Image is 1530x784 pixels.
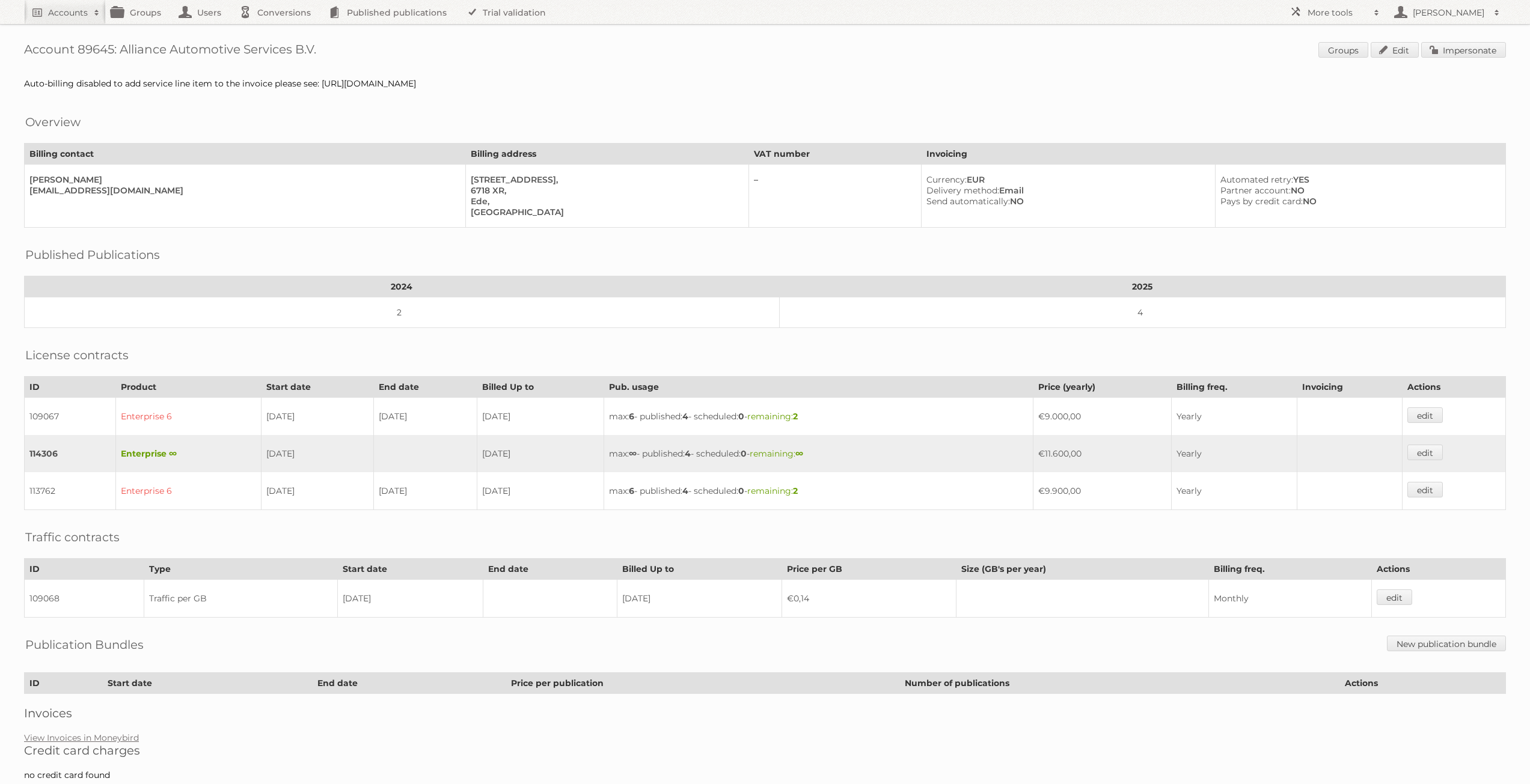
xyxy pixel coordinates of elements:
td: Yearly [1171,435,1297,472]
td: 114306 [25,435,116,472]
th: Price per publication [506,673,899,694]
th: Invoicing [921,144,1505,165]
td: Enterprise 6 [115,472,261,510]
th: Billed Up to [477,377,604,398]
td: €9.900,00 [1033,472,1172,510]
span: remaining: [747,485,798,496]
h2: Publication Bundles [25,636,144,654]
td: €11.600,00 [1033,435,1172,472]
span: Delivery method: [926,185,999,196]
td: Enterprise 6 [115,398,261,436]
td: Enterprise ∞ [115,435,261,472]
td: [DATE] [477,435,604,472]
th: Start date [261,377,373,398]
th: Price (yearly) [1033,377,1172,398]
div: YES [1220,174,1496,185]
h2: Overview [25,113,81,131]
th: ID [25,559,144,580]
h2: [PERSON_NAME] [1410,7,1488,19]
th: Price per GB [782,559,956,580]
h2: Invoices [24,706,1506,720]
td: 2 [25,297,780,328]
td: [DATE] [373,472,477,510]
td: 109068 [25,580,144,618]
td: [DATE] [261,472,373,510]
h2: Accounts [48,7,88,19]
div: NO [1220,196,1496,207]
th: Actions [1402,377,1505,398]
a: Edit [1371,42,1419,58]
strong: ∞ [795,448,803,459]
span: Automated retry: [1220,174,1293,185]
h2: More tools [1308,7,1368,19]
td: [DATE] [373,398,477,436]
th: Billing freq. [1171,377,1297,398]
th: Type [144,559,338,580]
td: – [748,165,921,228]
td: Yearly [1171,398,1297,436]
strong: 6 [629,411,634,422]
a: edit [1377,589,1412,605]
div: [PERSON_NAME] [29,174,456,185]
th: Billing contact [25,144,466,165]
th: ID [25,377,116,398]
strong: 2 [793,485,798,496]
div: [STREET_ADDRESS], [471,174,738,185]
strong: 6 [629,485,634,496]
div: Auto-billing disabled to add service line item to the invoice please see: [URL][DOMAIN_NAME] [24,78,1506,89]
a: Impersonate [1421,42,1506,58]
a: View Invoices in Moneybird [24,732,139,743]
th: ID [25,673,103,694]
h2: Credit card charges [24,743,1506,758]
td: max: - published: - scheduled: - [604,398,1033,436]
div: Email [926,185,1205,196]
div: Ede, [471,196,738,207]
span: Pays by credit card: [1220,196,1303,207]
th: End date [312,673,506,694]
td: €0,14 [782,580,956,618]
div: EUR [926,174,1205,185]
div: [EMAIL_ADDRESS][DOMAIN_NAME] [29,185,456,196]
a: edit [1407,407,1443,423]
span: remaining: [747,411,798,422]
th: Billed Up to [617,559,782,580]
h2: License contracts [25,346,129,364]
div: [GEOGRAPHIC_DATA] [471,207,738,217]
td: [DATE] [477,472,604,510]
th: Product [115,377,261,398]
strong: 0 [741,448,747,459]
th: Actions [1371,559,1505,580]
strong: 2 [793,411,798,422]
strong: 4 [682,411,688,422]
th: End date [373,377,477,398]
th: VAT number [748,144,921,165]
td: Yearly [1171,472,1297,510]
span: Currency: [926,174,967,185]
td: Monthly [1208,580,1371,618]
th: Start date [337,559,483,580]
th: Billing address [466,144,748,165]
td: 4 [779,297,1505,328]
td: €9.000,00 [1033,398,1172,436]
th: 2025 [779,276,1505,297]
td: Traffic per GB [144,580,338,618]
th: End date [483,559,617,580]
th: 2024 [25,276,780,297]
span: Partner account: [1220,185,1291,196]
th: Size (GB's per year) [956,559,1208,580]
strong: 0 [738,485,744,496]
a: Groups [1318,42,1368,58]
span: Send automatically: [926,196,1010,207]
td: max: - published: - scheduled: - [604,435,1033,472]
a: New publication bundle [1387,636,1506,651]
div: NO [1220,185,1496,196]
td: max: - published: - scheduled: - [604,472,1033,510]
td: [DATE] [337,580,483,618]
td: 109067 [25,398,116,436]
strong: 4 [685,448,691,459]
strong: 0 [738,411,744,422]
span: remaining: [750,448,803,459]
strong: ∞ [629,448,637,459]
th: Pub. usage [604,377,1033,398]
h1: Account 89645: Alliance Automotive Services B.V. [24,42,1506,60]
